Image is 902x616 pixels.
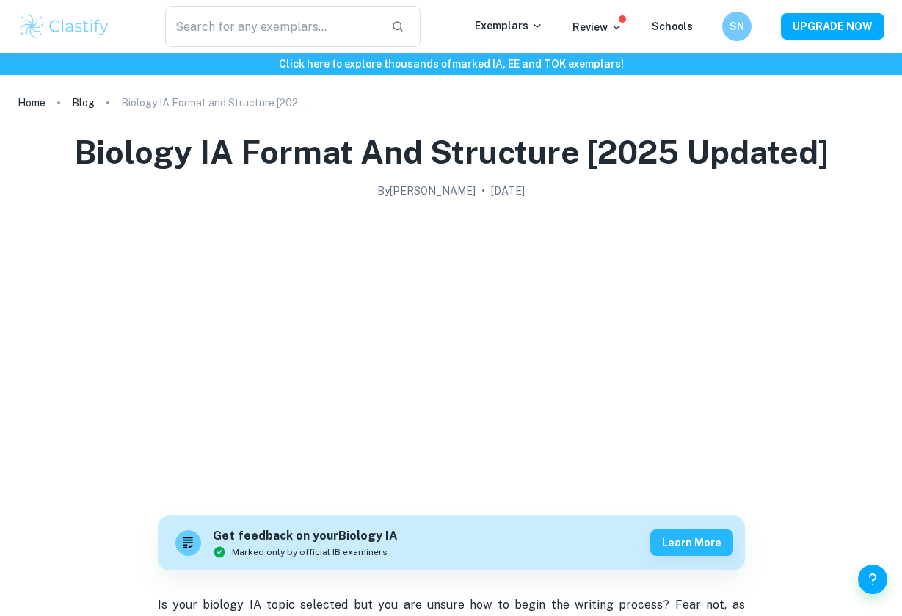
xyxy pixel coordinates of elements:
[18,12,111,41] img: Clastify logo
[475,18,543,34] p: Exemplars
[377,183,476,199] h2: By [PERSON_NAME]
[781,13,884,40] button: UPGRADE NOW
[722,12,752,41] button: SN
[18,93,46,113] a: Home
[74,131,829,174] h1: Biology IA Format and Structure [2025 updated]
[213,527,398,546] h6: Get feedback on your Biology IA
[232,546,388,559] span: Marked only by official IB examiners
[491,183,525,199] h2: [DATE]
[3,56,899,72] h6: Click here to explore thousands of marked IA, EE and TOK exemplars !
[165,6,379,47] input: Search for any exemplars...
[650,529,733,556] button: Learn more
[158,205,745,499] img: Biology IA Format and Structure [2025 updated] cover image
[121,95,312,111] p: Biology IA Format and Structure [2025 updated]
[572,19,622,35] p: Review
[858,565,887,594] button: Help and Feedback
[158,515,745,570] a: Get feedback on yourBiology IAMarked only by official IB examinersLearn more
[652,21,693,32] a: Schools
[729,18,746,35] h6: SN
[481,183,485,199] p: •
[72,93,95,113] a: Blog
